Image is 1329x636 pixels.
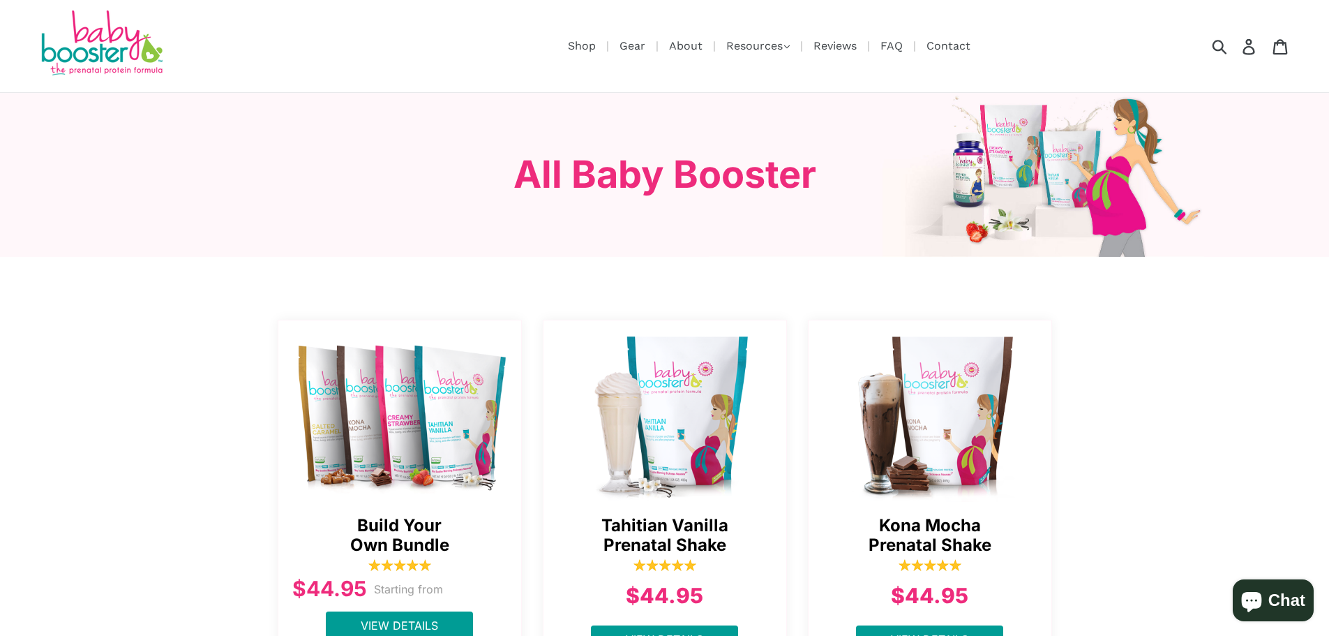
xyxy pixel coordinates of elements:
a: Gear [613,37,652,54]
div: $44.95 [823,580,1037,612]
a: Reviews [806,37,864,54]
span: Tahitian Vanilla Prenatal Shake [557,516,772,556]
div: $44.95 [557,580,772,612]
a: About [662,37,709,54]
div: $44.95 [292,573,367,605]
a: FAQ [873,37,910,54]
span: Kona Mocha Prenatal Shake [823,516,1037,556]
img: 5_stars-1-1646348089739_1200x.png [899,559,961,572]
a: Shop [561,37,603,54]
img: Kona Mocha Prenatal Shake - Ships Same Day [809,327,1053,502]
img: Tahitian Vanilla Prenatal Shake - Ships Same Day [543,327,788,502]
a: Contact [919,37,977,54]
inbox-online-store-chat: Shopify online store chat [1229,579,1318,625]
a: Tahitian Vanilla Prenatal Shake - Ships Same Day [543,320,788,502]
h3: All Baby Booster [267,152,1063,198]
img: 5_stars-1-1646348089739_1200x.png [633,559,696,572]
p: Starting from [374,581,443,598]
button: Resources [719,36,797,57]
input: Search [1217,31,1255,61]
span: Build Your Own Bundle [292,516,507,556]
img: all_shakes-1644369424251_1200x.png [278,327,523,502]
span: View Details [361,619,438,633]
a: Kona Mocha Prenatal Shake - Ships Same Day [809,320,1053,502]
img: Baby Booster Prenatal Protein Supplements [38,10,164,78]
img: 5_stars-1-1646348089739_1200x.png [368,559,431,572]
